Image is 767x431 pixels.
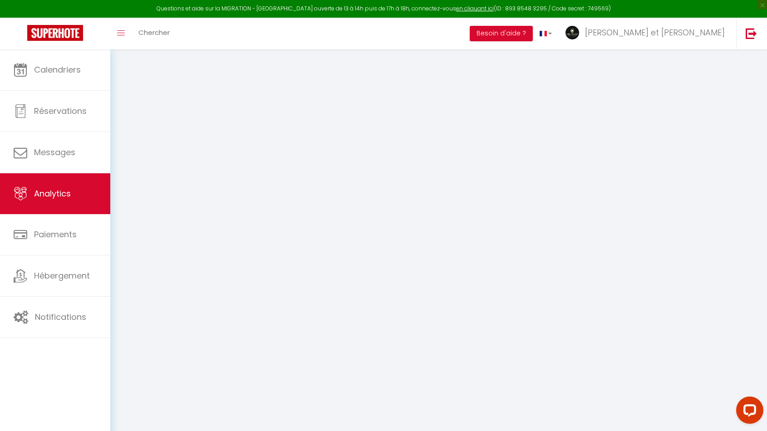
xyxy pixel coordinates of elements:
[746,28,757,39] img: logout
[35,311,86,323] span: Notifications
[585,27,725,38] span: [PERSON_NAME] et [PERSON_NAME]
[34,105,87,117] span: Réservations
[470,26,533,41] button: Besoin d'aide ?
[27,25,83,41] img: Super Booking
[34,64,81,75] span: Calendriers
[456,5,494,12] a: en cliquant ici
[138,28,170,37] span: Chercher
[34,188,71,199] span: Analytics
[565,26,579,39] img: ...
[559,18,736,49] a: ... [PERSON_NAME] et [PERSON_NAME]
[34,147,75,158] span: Messages
[34,270,90,281] span: Hébergement
[729,393,767,431] iframe: LiveChat chat widget
[132,18,177,49] a: Chercher
[34,229,77,240] span: Paiements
